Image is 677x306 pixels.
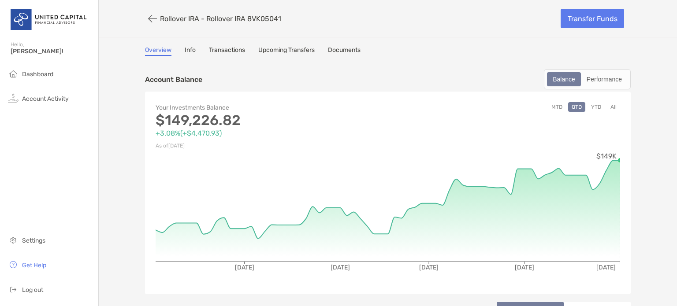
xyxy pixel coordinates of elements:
a: Upcoming Transfers [258,46,315,56]
span: Log out [22,286,43,294]
span: Account Activity [22,95,69,103]
span: Get Help [22,262,46,269]
img: get-help icon [8,259,19,270]
p: Your Investments Balance [156,102,388,113]
a: Overview [145,46,171,56]
button: All [607,102,620,112]
tspan: [DATE] [331,264,350,271]
img: United Capital Logo [11,4,88,35]
p: Account Balance [145,74,202,85]
a: Transfer Funds [561,9,624,28]
img: activity icon [8,93,19,103]
a: Info [185,46,196,56]
img: logout icon [8,284,19,295]
div: segmented control [544,69,631,89]
button: YTD [588,102,605,112]
tspan: [DATE] [235,264,254,271]
tspan: [DATE] [596,264,616,271]
button: MTD [548,102,566,112]
button: QTD [568,102,585,112]
img: household icon [8,68,19,79]
span: Dashboard [22,70,53,78]
a: Transactions [209,46,245,56]
p: $149,226.82 [156,115,388,126]
img: settings icon [8,235,19,245]
div: Performance [582,73,627,85]
span: [PERSON_NAME]! [11,48,93,55]
tspan: [DATE] [419,264,439,271]
span: Settings [22,237,45,244]
p: As of [DATE] [156,140,388,151]
div: Balance [548,73,580,85]
a: Documents [328,46,361,56]
tspan: $149K [596,152,617,160]
p: Rollover IRA - Rollover IRA 8VK05041 [160,15,281,23]
p: +3.08% ( +$4,470.93 ) [156,128,388,139]
tspan: [DATE] [515,264,534,271]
